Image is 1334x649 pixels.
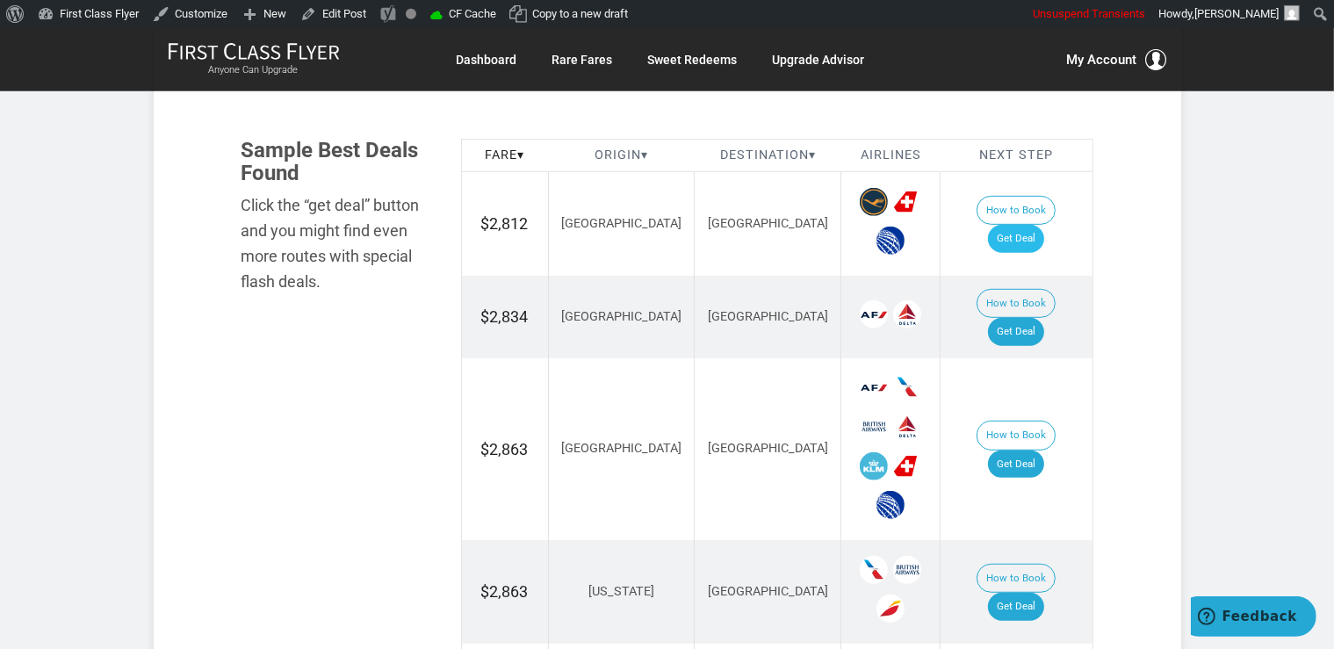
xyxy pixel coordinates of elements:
[461,139,548,172] th: Fare
[876,595,905,623] span: Iberia
[860,373,888,401] span: Air France
[893,373,921,401] span: American Airlines
[168,42,340,77] a: First Class FlyerAnyone Can Upgrade
[876,227,905,255] span: United
[695,139,841,172] th: Destination
[561,216,681,231] span: [GEOGRAPHIC_DATA]
[552,44,613,76] a: Rare Fares
[481,214,529,233] span: $2,812
[860,452,888,480] span: KLM
[977,196,1056,226] button: How to Book
[893,300,921,328] span: Delta Airlines
[1191,596,1316,640] iframe: Opens a widget where you can find more information
[481,440,529,458] span: $2,863
[841,139,941,172] th: Airlines
[860,413,888,441] span: British Airways
[893,413,921,441] span: Delta Airlines
[860,300,888,328] span: Air France
[893,556,921,584] span: British Airways
[708,216,828,231] span: [GEOGRAPHIC_DATA]
[588,584,654,599] span: [US_STATE]
[977,421,1056,451] button: How to Book
[988,593,1044,621] a: Get Deal
[708,441,828,456] span: [GEOGRAPHIC_DATA]
[481,307,529,326] span: $2,834
[1067,49,1167,70] button: My Account
[561,441,681,456] span: [GEOGRAPHIC_DATA]
[168,64,340,76] small: Anyone Can Upgrade
[988,451,1044,479] a: Get Deal
[517,148,524,162] span: ▾
[641,148,648,162] span: ▾
[708,309,828,324] span: [GEOGRAPHIC_DATA]
[1194,7,1279,20] span: [PERSON_NAME]
[988,318,1044,346] a: Get Deal
[242,139,435,185] h3: Sample Best Deals Found
[457,44,517,76] a: Dashboard
[648,44,738,76] a: Sweet Redeems
[481,582,529,601] span: $2,863
[941,139,1092,172] th: Next Step
[809,148,816,162] span: ▾
[708,584,828,599] span: [GEOGRAPHIC_DATA]
[168,42,340,61] img: First Class Flyer
[988,225,1044,253] a: Get Deal
[1067,49,1137,70] span: My Account
[860,188,888,216] span: Lufthansa
[773,44,865,76] a: Upgrade Advisor
[876,491,905,519] span: United
[893,188,921,216] span: Swiss
[977,289,1056,319] button: How to Book
[561,309,681,324] span: [GEOGRAPHIC_DATA]
[1033,7,1145,20] span: Unsuspend Transients
[893,452,921,480] span: Swiss
[977,564,1056,594] button: How to Book
[548,139,695,172] th: Origin
[242,193,435,294] div: Click the “get deal” button and you might find even more routes with special flash deals.
[860,556,888,584] span: American Airlines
